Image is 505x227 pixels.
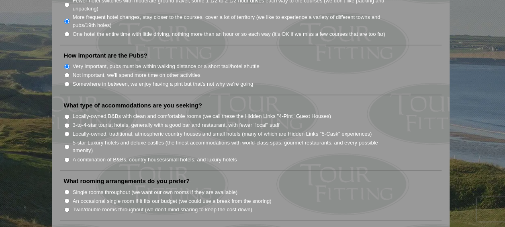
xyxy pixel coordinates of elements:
label: Not important, we'll spend more time on other activities [73,71,200,79]
label: How important are the Pubs? [64,52,147,60]
label: What rooming arrangements do you prefer? [64,177,190,185]
label: Locally-owned, traditional, atmospheric country houses and small hotels (many of which are Hidden... [73,130,372,138]
label: Very important, pubs must be within walking distance or a short taxi/hotel shuttle [73,62,260,70]
label: Twin/double rooms throughout (we don't mind sharing to keep the cost down) [73,205,252,213]
label: 3-to-4-star tourist hotels, generally with a good bar and restaurant, with fewer "local" staff [73,121,280,129]
label: More frequent hotel changes, stay closer to the courses, cover a lot of territory (we like to exp... [73,13,396,29]
label: 5-star Luxury hotels and deluxe castles (the finest accommodations with world-class spas, gourmet... [73,139,396,155]
label: Locally-owned B&Bs with clean and comfortable rooms (we call these the Hidden Links "4-Pint" Gues... [73,112,331,120]
label: An occasional single room if it fits our budget (we could use a break from the snoring) [73,197,272,205]
label: A combination of B&Bs, country houses/small hotels, and luxury hotels [73,155,237,163]
label: One hotel the entire time with little driving, nothing more than an hour or so each way (it’s OK ... [73,30,385,38]
label: Single rooms throughout (we want our own rooms if they are available) [73,188,237,196]
label: What type of accommodations are you seeking? [64,101,202,109]
label: Somewhere in between, we enjoy having a pint but that's not why we're going [73,80,254,88]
